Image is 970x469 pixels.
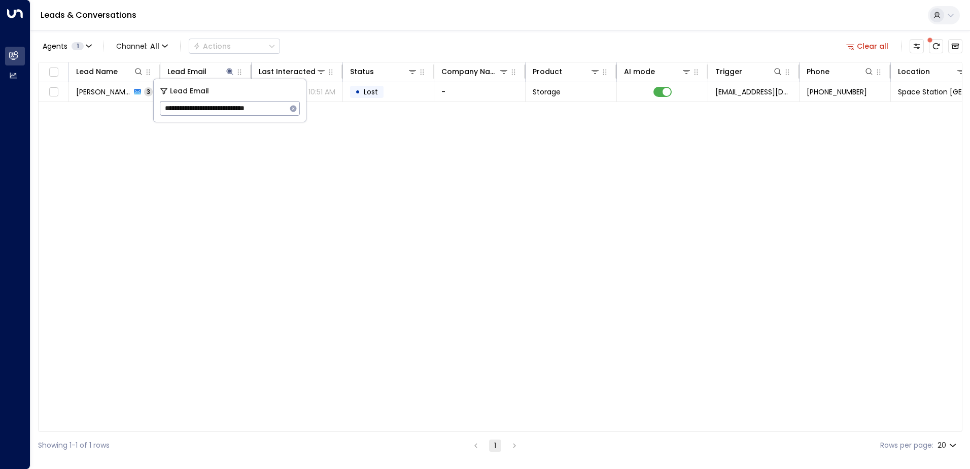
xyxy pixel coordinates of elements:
div: Last Interacted [259,65,326,78]
button: Actions [189,39,280,54]
div: Phone [807,65,874,78]
span: Toggle select row [47,86,60,98]
span: All [150,42,159,50]
span: Louise Thomson [76,87,131,97]
div: • [355,83,360,100]
div: Status [350,65,418,78]
div: Button group with a nested menu [189,39,280,54]
span: 3 [144,87,153,96]
div: Trigger [715,65,742,78]
div: Trigger [715,65,783,78]
div: Status [350,65,374,78]
span: Toggle select all [47,66,60,79]
label: Rows per page: [880,440,933,451]
span: Agents [43,43,67,50]
div: Lead Name [76,65,118,78]
button: Clear all [842,39,893,53]
span: Storage [533,87,561,97]
div: Actions [193,42,231,51]
div: Lead Email [167,65,206,78]
span: +447411441992 [807,87,867,97]
button: Archived Leads [948,39,962,53]
div: Showing 1-1 of 1 rows [38,440,110,451]
div: Company Name [441,65,509,78]
div: Last Interacted [259,65,316,78]
span: Channel: [112,39,172,53]
div: Location [898,65,966,78]
div: AI mode [624,65,691,78]
span: Lead Email [170,85,209,97]
button: Customize [910,39,924,53]
button: Agents1 [38,39,95,53]
a: Leads & Conversations [41,9,136,21]
span: There are new threads available. Refresh the grid to view the latest updates. [929,39,943,53]
div: Location [898,65,930,78]
button: page 1 [489,440,501,452]
div: AI mode [624,65,655,78]
div: Phone [807,65,829,78]
button: Channel:All [112,39,172,53]
div: Lead Email [167,65,235,78]
div: Product [533,65,562,78]
p: 10:51 AM [308,87,335,97]
div: 20 [938,438,958,453]
nav: pagination navigation [469,439,521,452]
div: Company Name [441,65,499,78]
td: - [434,82,526,102]
div: Product [533,65,600,78]
span: Lost [364,87,378,97]
span: 1 [72,42,84,50]
span: leads@space-station.co.uk [715,87,792,97]
div: Lead Name [76,65,144,78]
